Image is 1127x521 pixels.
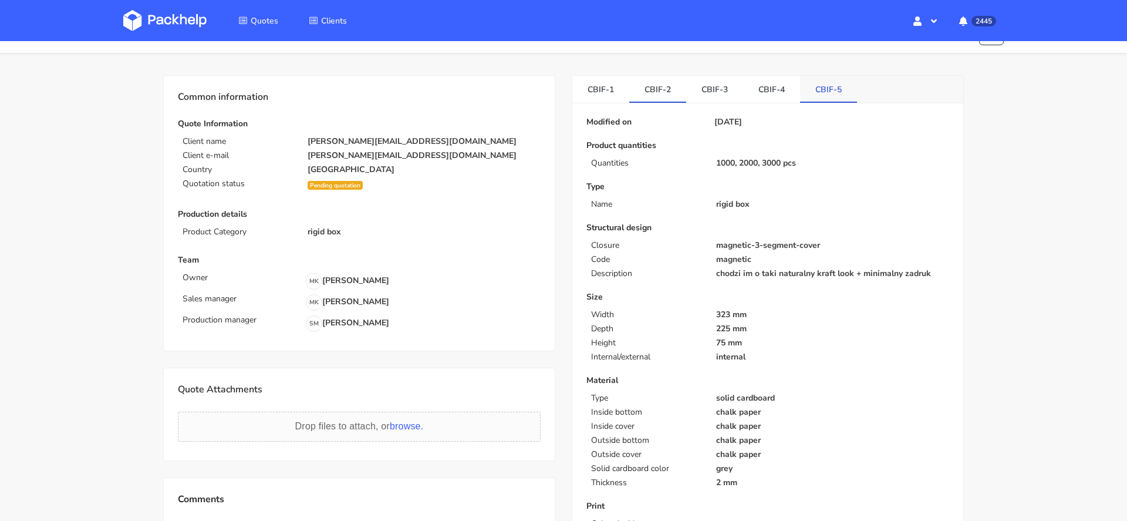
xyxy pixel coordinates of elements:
[306,273,389,290] p: [PERSON_NAME]
[591,478,702,488] p: Thickness
[251,15,278,26] span: Quotes
[716,338,949,348] p: 75 mm
[591,464,702,473] p: Solid cardboard color
[183,273,300,283] p: Owner
[586,117,710,127] p: Modified on
[306,295,322,310] span: MK
[716,464,949,473] p: grey
[591,159,702,168] p: Quantities
[178,210,541,219] p: Production details
[591,352,702,362] p: Internal/external
[714,117,742,127] p: [DATE]
[308,137,541,146] p: [PERSON_NAME][EMAIL_ADDRESS][DOMAIN_NAME]
[306,315,389,332] p: [PERSON_NAME]
[716,324,949,334] p: 225 mm
[591,394,702,403] p: Type
[950,10,1004,31] button: 2445
[586,376,949,385] p: Material
[743,76,800,102] a: CBIF-4
[591,200,702,209] p: Name
[686,76,743,102] a: CBIF-3
[591,338,702,348] p: Height
[308,181,363,190] div: Pending quotation
[178,256,541,265] p: Team
[591,408,702,417] p: Inside bottom
[591,269,702,278] p: Description
[591,436,702,445] p: Outside bottom
[308,227,541,237] p: rigid box
[591,450,702,459] p: Outside cover
[716,408,949,417] p: chalk paper
[123,10,207,31] img: Dashboard
[183,294,300,304] p: Sales manager
[183,137,293,146] p: Client name
[295,421,424,431] span: Drop files to attach, or
[183,315,300,325] p: Production manager
[716,159,949,168] p: 1000, 2000, 3000 pcs
[586,141,949,150] p: Product quantities
[716,200,949,209] p: rigid box
[716,422,949,431] p: chalk paper
[591,324,702,334] p: Depth
[306,294,389,311] p: [PERSON_NAME]
[716,450,949,459] p: chalk paper
[800,76,857,102] a: CBIF-5
[178,382,541,398] p: Quote Attachments
[295,10,361,31] a: Clients
[716,310,949,320] p: 323 mm
[716,241,949,250] p: magnetic-3-segment-cover
[586,502,949,511] p: Print
[591,241,702,250] p: Closure
[306,316,322,331] span: SM
[183,165,293,174] p: Country
[308,165,541,174] p: [GEOGRAPHIC_DATA]
[178,492,541,506] p: Comments
[716,269,949,278] p: chodzi im o taki naturalny kraft look + minimalny zadruk
[178,90,541,105] p: Common information
[390,421,423,431] span: browse.
[308,151,541,160] p: [PERSON_NAME][EMAIL_ADDRESS][DOMAIN_NAME]
[971,16,996,26] span: 2445
[183,179,293,189] p: Quotation status
[572,76,629,102] a: CBIF-1
[591,255,702,264] p: Code
[586,182,949,191] p: Type
[629,76,686,102] a: CBIF-2
[183,227,293,237] p: Product Category
[716,436,949,445] p: chalk paper
[321,15,347,26] span: Clients
[306,274,322,289] span: MK
[224,10,292,31] a: Quotes
[586,293,949,302] p: Size
[716,478,949,488] p: 2 mm
[716,255,949,264] p: magnetic
[716,394,949,403] p: solid cardboard
[591,310,702,320] p: Width
[716,352,949,362] p: internal
[591,422,702,431] p: Inside cover
[586,223,949,233] p: Structural design
[183,151,293,160] p: Client e-mail
[178,119,541,129] p: Quote Information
